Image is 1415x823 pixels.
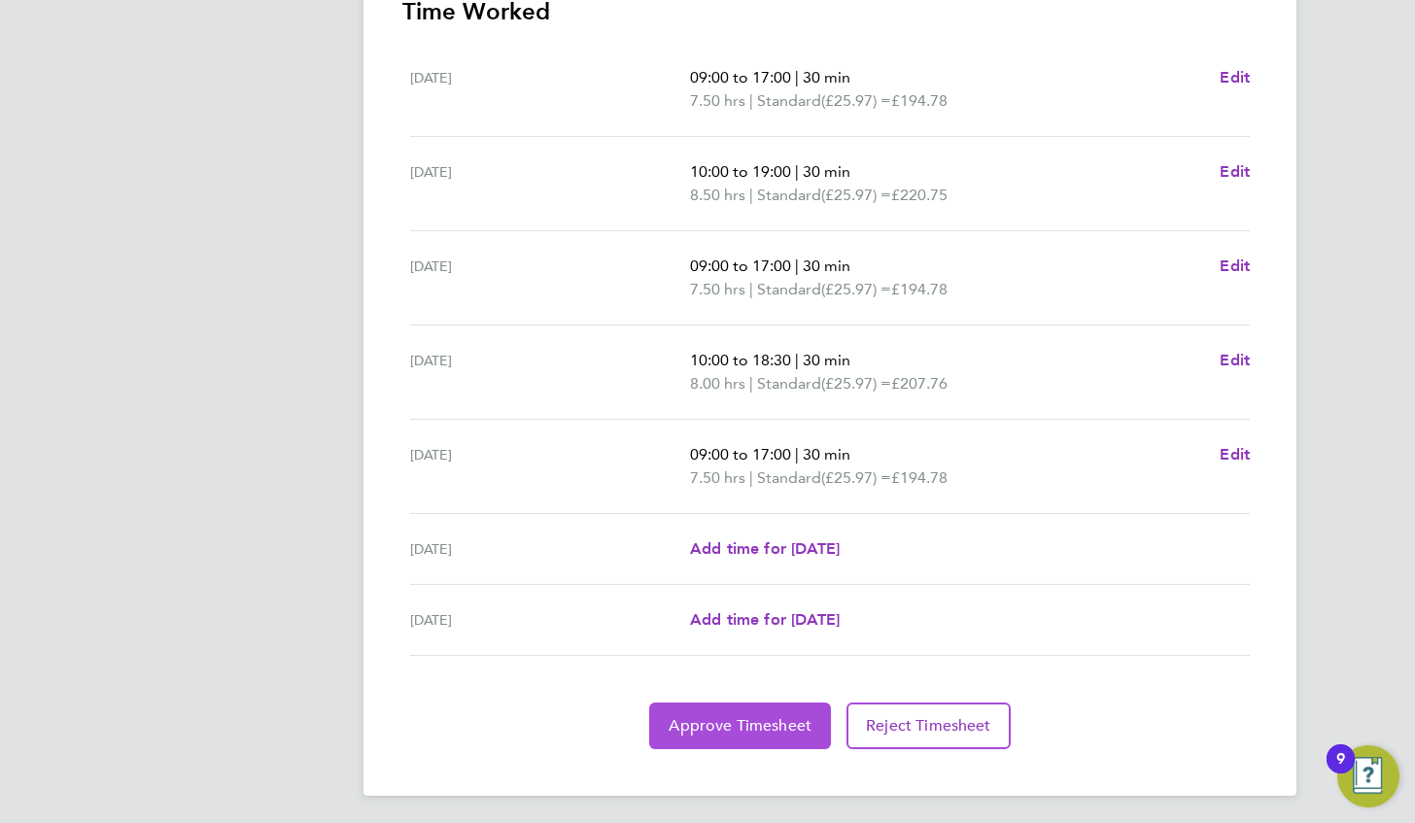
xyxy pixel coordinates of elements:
[821,374,891,393] span: (£25.97) =
[690,468,745,487] span: 7.50 hrs
[803,257,850,275] span: 30 min
[757,184,821,207] span: Standard
[795,68,799,86] span: |
[410,349,690,395] div: [DATE]
[690,91,745,110] span: 7.50 hrs
[795,351,799,369] span: |
[891,186,948,204] span: £220.75
[795,445,799,463] span: |
[1220,66,1250,89] a: Edit
[690,374,745,393] span: 8.00 hrs
[1220,445,1250,463] span: Edit
[690,608,840,632] a: Add time for [DATE]
[649,703,831,749] button: Approve Timesheet
[846,703,1011,749] button: Reject Timesheet
[690,68,791,86] span: 09:00 to 17:00
[803,445,850,463] span: 30 min
[690,162,791,181] span: 10:00 to 19:00
[690,539,840,558] span: Add time for [DATE]
[891,91,948,110] span: £194.78
[891,374,948,393] span: £207.76
[891,280,948,298] span: £194.78
[749,91,753,110] span: |
[821,186,891,204] span: (£25.97) =
[669,716,811,736] span: Approve Timesheet
[803,351,850,369] span: 30 min
[803,68,850,86] span: 30 min
[1220,255,1250,278] a: Edit
[1220,349,1250,372] a: Edit
[410,608,690,632] div: [DATE]
[757,89,821,113] span: Standard
[690,537,840,561] a: Add time for [DATE]
[749,280,753,298] span: |
[1220,68,1250,86] span: Edit
[795,162,799,181] span: |
[1220,443,1250,466] a: Edit
[749,468,753,487] span: |
[749,374,753,393] span: |
[410,255,690,301] div: [DATE]
[757,466,821,490] span: Standard
[1220,160,1250,184] a: Edit
[821,91,891,110] span: (£25.97) =
[690,445,791,463] span: 09:00 to 17:00
[1336,759,1345,784] div: 9
[410,160,690,207] div: [DATE]
[690,610,840,629] span: Add time for [DATE]
[1220,257,1250,275] span: Edit
[690,257,791,275] span: 09:00 to 17:00
[1220,351,1250,369] span: Edit
[410,537,690,561] div: [DATE]
[757,372,821,395] span: Standard
[410,66,690,113] div: [DATE]
[1220,162,1250,181] span: Edit
[891,468,948,487] span: £194.78
[795,257,799,275] span: |
[866,716,991,736] span: Reject Timesheet
[757,278,821,301] span: Standard
[410,443,690,490] div: [DATE]
[690,280,745,298] span: 7.50 hrs
[1337,745,1399,807] button: Open Resource Center, 9 new notifications
[749,186,753,204] span: |
[803,162,850,181] span: 30 min
[690,351,791,369] span: 10:00 to 18:30
[821,468,891,487] span: (£25.97) =
[690,186,745,204] span: 8.50 hrs
[821,280,891,298] span: (£25.97) =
